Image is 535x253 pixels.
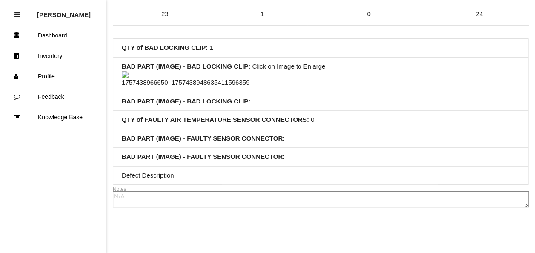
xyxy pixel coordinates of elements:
a: Inventory [0,46,106,66]
b: BAD PART (IMAGE) - BAD LOCKING CLIP : [122,63,250,70]
a: Feedback [0,86,106,107]
li: Defect Description: [113,167,528,185]
p: Guillermo Unda [37,5,91,18]
b: BAD PART (IMAGE) - FAULTY SENSOR CONNECTOR : [122,153,285,160]
b: BAD PART (IMAGE) - FAULTY SENSOR CONNECTOR : [122,135,285,142]
a: Dashboard [0,25,106,46]
b: QTY of FAULTY AIR TEMPERATURE SENSOR CONNECTORS : [122,116,309,123]
td: 1 [217,3,307,26]
li: 0 [113,111,528,129]
td: 23 [113,3,217,26]
td: 0 [307,3,430,26]
b: QTY of BAD LOCKING CLIP : [122,44,208,51]
div: Close [14,5,20,25]
a: Profile [0,66,106,86]
b: BAD PART (IMAGE) - BAD LOCKING CLIP : [122,98,250,105]
li: 1 [113,39,528,57]
a: Knowledge Base [0,107,106,127]
td: 24 [430,3,529,26]
img: 1757438966650_17574389486354115963596334148187.jpg [122,71,249,88]
label: Notes [113,185,126,193]
li: Click on Image to Enlarge [113,57,528,92]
